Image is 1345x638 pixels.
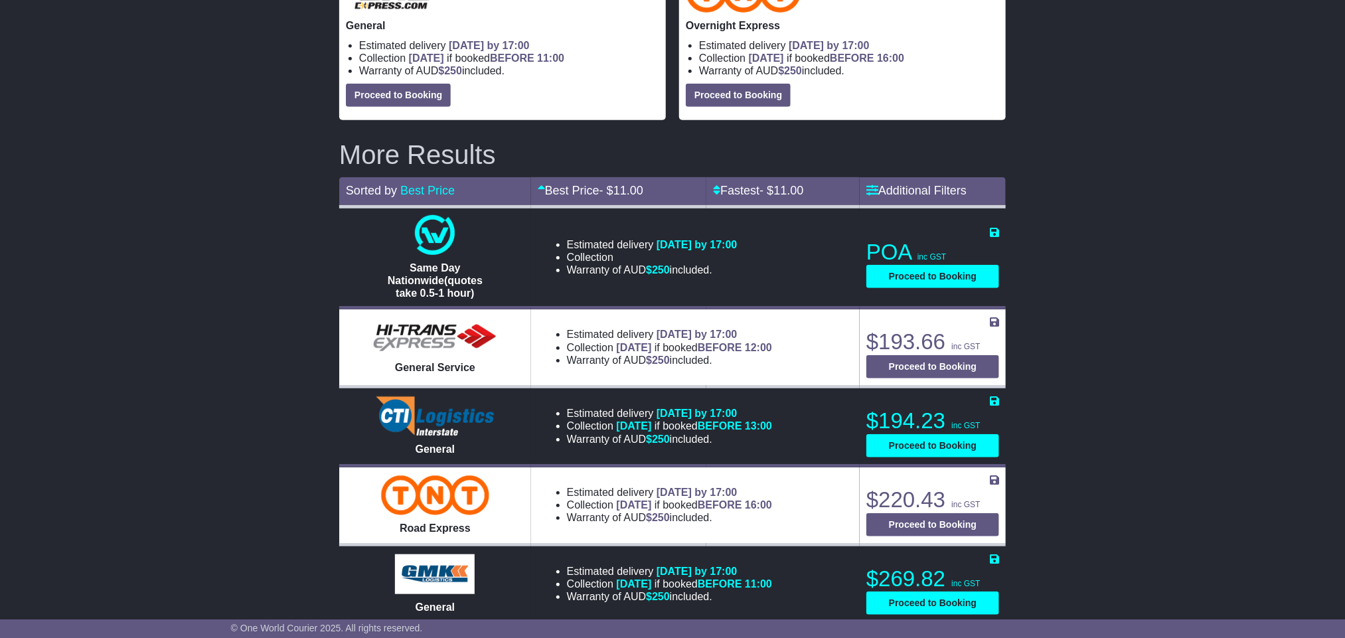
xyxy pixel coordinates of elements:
[951,342,980,351] span: inc GST
[617,420,772,432] span: if booked
[567,407,772,420] li: Estimated delivery
[567,328,772,341] li: Estimated delivery
[652,591,670,602] span: 250
[657,487,738,498] span: [DATE] by 17:00
[657,566,738,577] span: [DATE] by 17:00
[652,355,670,366] span: 250
[346,184,397,197] span: Sorted by
[652,264,670,276] span: 250
[699,64,999,77] li: Warranty of AUD included.
[567,578,772,590] li: Collection
[339,140,1006,169] h2: More Results
[567,499,772,511] li: Collection
[617,342,772,353] span: if booked
[951,579,980,588] span: inc GST
[698,342,742,353] span: BEFORE
[866,487,999,513] p: $220.43
[599,184,643,197] span: - $
[567,486,772,499] li: Estimated delivery
[866,355,999,378] button: Proceed to Booking
[866,566,999,592] p: $269.82
[449,40,530,51] span: [DATE] by 17:00
[646,591,670,602] span: $
[789,40,870,51] span: [DATE] by 17:00
[444,65,462,76] span: 250
[646,355,670,366] span: $
[713,184,803,197] a: Fastest- $11.00
[395,554,475,594] img: GMK Logistics: General
[773,184,803,197] span: 11.00
[368,321,501,355] img: HiTrans: General Service
[866,408,999,434] p: $194.23
[686,19,999,32] p: Overnight Express
[359,52,659,64] li: Collection
[567,238,738,251] li: Estimated delivery
[388,262,483,299] span: Same Day Nationwide(quotes take 0.5-1 hour)
[538,184,643,197] a: Best Price- $11.00
[866,513,999,536] button: Proceed to Booking
[395,362,475,373] span: General Service
[567,511,772,524] li: Warranty of AUD included.
[749,52,784,64] span: [DATE]
[778,65,802,76] span: $
[866,592,999,615] button: Proceed to Booking
[866,434,999,457] button: Proceed to Booking
[415,215,455,255] img: One World Courier: Same Day Nationwide(quotes take 0.5-1 hour)
[698,499,742,511] span: BEFORE
[359,39,659,52] li: Estimated delivery
[951,421,980,430] span: inc GST
[652,434,670,445] span: 250
[381,475,489,515] img: TNT Domestic: Road Express
[617,499,652,511] span: [DATE]
[866,329,999,355] p: $193.66
[877,52,904,64] span: 16:00
[745,420,772,432] span: 13:00
[374,396,497,436] img: CTI Logistics - Interstate: General
[646,512,670,523] span: $
[830,52,874,64] span: BEFORE
[409,52,444,64] span: [DATE]
[613,184,643,197] span: 11.00
[346,84,451,107] button: Proceed to Booking
[686,84,791,107] button: Proceed to Booking
[866,184,967,197] a: Additional Filters
[646,434,670,445] span: $
[657,329,738,340] span: [DATE] by 17:00
[409,52,564,64] span: if booked
[617,578,652,590] span: [DATE]
[400,184,455,197] a: Best Price
[657,239,738,250] span: [DATE] by 17:00
[416,601,455,613] span: General
[567,354,772,366] li: Warranty of AUD included.
[567,341,772,354] li: Collection
[657,408,738,419] span: [DATE] by 17:00
[617,420,652,432] span: [DATE]
[652,512,670,523] span: 250
[567,590,772,603] li: Warranty of AUD included.
[617,342,652,353] span: [DATE]
[416,443,455,455] span: General
[698,420,742,432] span: BEFORE
[231,623,423,633] span: © One World Courier 2025. All rights reserved.
[567,251,738,264] li: Collection
[567,420,772,432] li: Collection
[438,65,462,76] span: $
[400,522,471,534] span: Road Express
[617,578,772,590] span: if booked
[866,239,999,266] p: POA
[698,578,742,590] span: BEFORE
[745,578,772,590] span: 11:00
[951,500,980,509] span: inc GST
[359,64,659,77] li: Warranty of AUD included.
[745,499,772,511] span: 16:00
[917,252,946,262] span: inc GST
[866,265,999,288] button: Proceed to Booking
[567,433,772,445] li: Warranty of AUD included.
[699,52,999,64] li: Collection
[745,342,772,353] span: 12:00
[749,52,904,64] span: if booked
[567,264,738,276] li: Warranty of AUD included.
[490,52,534,64] span: BEFORE
[784,65,802,76] span: 250
[617,499,772,511] span: if booked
